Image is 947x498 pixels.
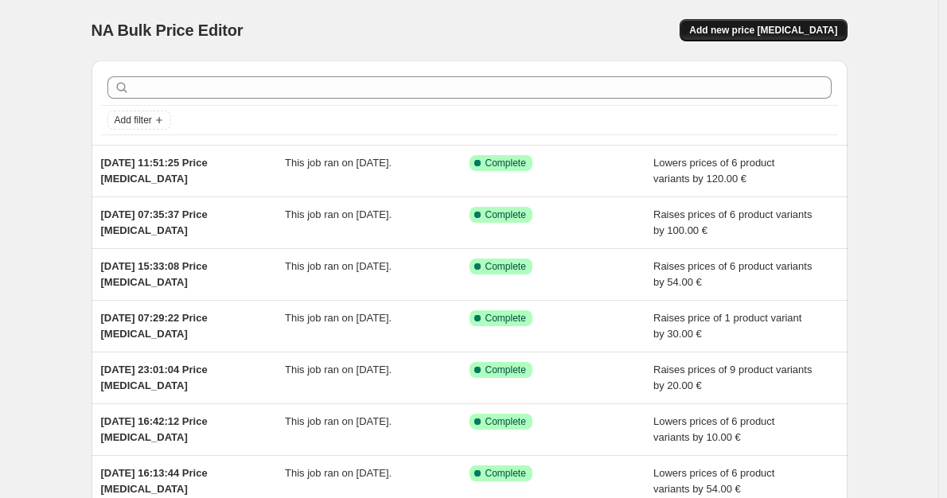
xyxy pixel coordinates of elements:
span: This job ran on [DATE]. [285,364,392,375]
span: [DATE] 16:13:44 Price [MEDICAL_DATA] [101,467,208,495]
span: Add new price [MEDICAL_DATA] [689,24,837,37]
span: This job ran on [DATE]. [285,157,392,169]
span: NA Bulk Price Editor [92,21,244,39]
span: Complete [485,415,526,428]
span: This job ran on [DATE]. [285,312,392,324]
span: Complete [485,208,526,221]
span: [DATE] 07:29:22 Price [MEDICAL_DATA] [101,312,208,340]
span: Lowers prices of 6 product variants by 10.00 € [653,415,774,443]
span: This job ran on [DATE]. [285,260,392,272]
span: [DATE] 16:42:12 Price [MEDICAL_DATA] [101,415,208,443]
span: [DATE] 11:51:25 Price [MEDICAL_DATA] [101,157,208,185]
span: Complete [485,157,526,169]
span: Raises prices of 6 product variants by 100.00 € [653,208,812,236]
button: Add new price [MEDICAL_DATA] [680,19,847,41]
span: This job ran on [DATE]. [285,467,392,479]
span: Complete [485,312,526,325]
span: [DATE] 07:35:37 Price [MEDICAL_DATA] [101,208,208,236]
span: Lowers prices of 6 product variants by 120.00 € [653,157,774,185]
button: Add filter [107,111,171,130]
span: Raises prices of 9 product variants by 20.00 € [653,364,812,391]
span: This job ran on [DATE]. [285,415,392,427]
span: [DATE] 23:01:04 Price [MEDICAL_DATA] [101,364,208,391]
span: Raises price of 1 product variant by 30.00 € [653,312,801,340]
span: This job ran on [DATE]. [285,208,392,220]
span: Lowers prices of 6 product variants by 54.00 € [653,467,774,495]
span: Complete [485,260,526,273]
span: Add filter [115,114,152,126]
span: [DATE] 15:33:08 Price [MEDICAL_DATA] [101,260,208,288]
span: Raises prices of 6 product variants by 54.00 € [653,260,812,288]
span: Complete [485,364,526,376]
span: Complete [485,467,526,480]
